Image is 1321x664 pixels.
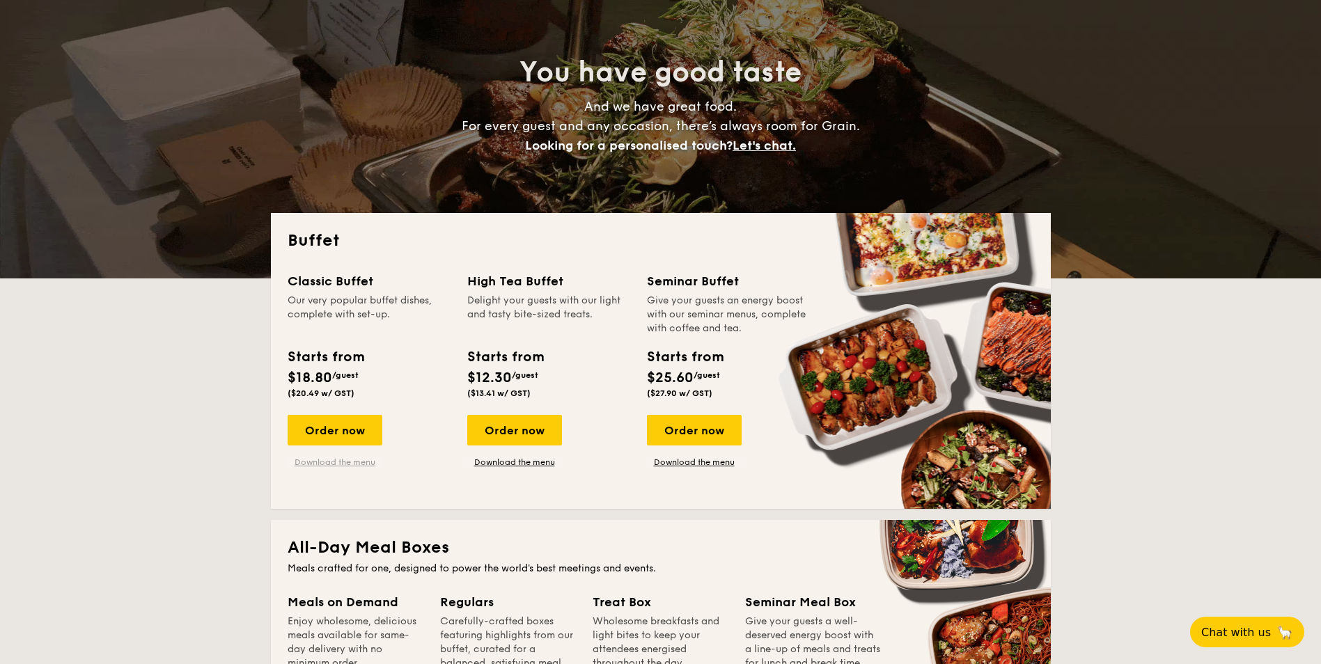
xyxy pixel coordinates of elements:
span: $25.60 [647,370,694,386]
span: ($27.90 w/ GST) [647,388,712,398]
span: Chat with us [1201,626,1271,639]
div: Meals crafted for one, designed to power the world's best meetings and events. [288,562,1034,576]
div: Classic Buffet [288,271,451,291]
span: 🦙 [1276,624,1293,640]
span: ($13.41 w/ GST) [467,388,531,398]
a: Download the menu [288,457,382,468]
a: Download the menu [647,457,742,468]
span: $18.80 [288,370,332,386]
div: Seminar Meal Box [745,592,881,612]
div: Starts from [647,347,723,367]
div: Meals on Demand [288,592,423,612]
div: Our very popular buffet dishes, complete with set-up. [288,294,451,335]
a: Download the menu [467,457,562,468]
button: Chat with us🦙 [1190,617,1304,647]
span: You have good taste [519,56,802,89]
span: /guest [694,370,720,380]
span: Looking for a personalised touch? [525,138,733,153]
span: Let's chat. [733,138,796,153]
div: Regulars [440,592,576,612]
span: /guest [512,370,538,380]
span: ($20.49 w/ GST) [288,388,354,398]
span: /guest [332,370,359,380]
div: Order now [467,415,562,445]
div: Order now [647,415,742,445]
h2: All-Day Meal Boxes [288,537,1034,559]
h2: Buffet [288,230,1034,252]
div: Treat Box [593,592,728,612]
div: Starts from [288,347,364,367]
div: Give your guests an energy boost with our seminar menus, complete with coffee and tea. [647,294,810,335]
div: Order now [288,415,382,445]
div: Delight your guests with our light and tasty bite-sized treats. [467,294,630,335]
div: High Tea Buffet [467,271,630,291]
div: Seminar Buffet [647,271,810,291]
span: And we have great food. For every guest and any occasion, there’s always room for Grain. [462,99,860,153]
div: Starts from [467,347,543,367]
span: $12.30 [467,370,512,386]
